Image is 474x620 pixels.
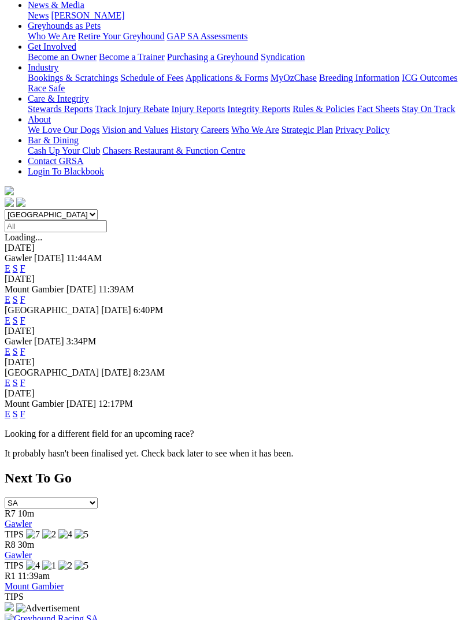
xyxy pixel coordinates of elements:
a: Race Safe [28,83,65,93]
a: Rules & Policies [292,104,355,114]
span: Mount Gambier [5,399,64,409]
a: We Love Our Dogs [28,125,99,135]
partial: It probably hasn't been finalised yet. Check back later to see when it has been. [5,448,294,458]
span: 8:23AM [134,367,165,377]
a: F [20,263,25,273]
a: Gawler [5,550,32,560]
p: Looking for a different field for an upcoming race? [5,429,469,439]
a: S [13,378,18,388]
a: Stewards Reports [28,104,92,114]
a: S [13,409,18,419]
span: Loading... [5,232,42,242]
a: MyOzChase [271,73,317,83]
span: [DATE] [101,367,131,377]
a: Strategic Plan [282,125,333,135]
span: 11:44AM [66,253,102,263]
span: Gawler [5,336,32,346]
a: Fact Sheets [357,104,399,114]
img: 5 [75,560,88,571]
span: [DATE] [101,305,131,315]
a: F [20,347,25,357]
span: Gawler [5,253,32,263]
a: Care & Integrity [28,94,89,103]
span: [DATE] [66,399,97,409]
div: [DATE] [5,274,469,284]
a: E [5,315,10,325]
div: [DATE] [5,326,469,336]
a: Integrity Reports [227,104,290,114]
a: About [28,114,51,124]
span: [DATE] [66,284,97,294]
img: 4 [58,529,72,540]
a: F [20,295,25,305]
a: Chasers Restaurant & Function Centre [102,146,245,155]
img: 1 [42,560,56,571]
span: Mount Gambier [5,284,64,294]
img: 5 [75,529,88,540]
a: Bookings & Scratchings [28,73,118,83]
div: Greyhounds as Pets [28,31,469,42]
a: E [5,409,10,419]
a: E [5,347,10,357]
img: 7 [26,529,40,540]
a: Who We Are [231,125,279,135]
div: Get Involved [28,52,469,62]
a: Applications & Forms [186,73,268,83]
span: 11:39AM [98,284,134,294]
div: Industry [28,73,469,94]
span: [GEOGRAPHIC_DATA] [5,305,99,315]
img: 4 [26,560,40,571]
a: Purchasing a Greyhound [167,52,258,62]
a: Retire Your Greyhound [78,31,165,41]
a: E [5,263,10,273]
a: ICG Outcomes [402,73,457,83]
input: Select date [5,220,107,232]
a: Syndication [261,52,305,62]
a: [PERSON_NAME] [51,10,124,20]
a: E [5,295,10,305]
span: [DATE] [34,336,64,346]
a: S [13,315,18,325]
span: 12:17PM [98,399,133,409]
span: 11:39am [18,571,50,581]
span: TIPS [5,592,24,602]
a: Login To Blackbook [28,166,104,176]
a: Vision and Values [102,125,168,135]
div: Care & Integrity [28,104,469,114]
a: F [20,315,25,325]
span: R7 [5,508,16,518]
a: S [13,347,18,357]
a: Who We Are [28,31,76,41]
span: R8 [5,540,16,550]
div: [DATE] [5,357,469,367]
a: Get Involved [28,42,76,51]
a: S [13,263,18,273]
div: About [28,125,469,135]
img: twitter.svg [16,198,25,207]
a: Track Injury Rebate [95,104,169,114]
img: logo-grsa-white.png [5,186,14,195]
img: facebook.svg [5,198,14,207]
a: S [13,295,18,305]
div: [DATE] [5,388,469,399]
h2: Next To Go [5,470,469,486]
a: Cash Up Your Club [28,146,100,155]
div: News & Media [28,10,469,21]
img: 2 [42,529,56,540]
a: E [5,378,10,388]
img: 2 [58,560,72,571]
a: Breeding Information [319,73,399,83]
div: Bar & Dining [28,146,469,156]
span: 3:34PM [66,336,97,346]
span: [DATE] [34,253,64,263]
a: History [171,125,198,135]
div: [DATE] [5,243,469,253]
a: News [28,10,49,20]
span: 10m [18,508,34,518]
span: TIPS [5,560,24,570]
a: Privacy Policy [335,125,390,135]
span: 30m [18,540,34,550]
a: Greyhounds as Pets [28,21,101,31]
a: GAP SA Assessments [167,31,248,41]
a: Schedule of Fees [120,73,183,83]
